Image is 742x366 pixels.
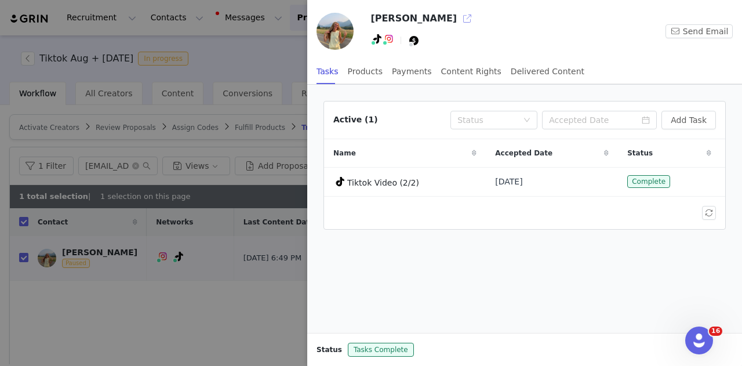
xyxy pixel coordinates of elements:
[317,345,342,355] span: Status
[685,327,713,354] iframe: Intercom live chat
[348,343,414,357] span: Tasks Complete
[323,101,726,230] article: Active
[384,34,394,44] img: instagram.svg
[627,175,670,188] span: Complete
[392,59,432,85] div: Payments
[317,13,354,50] img: e027e028-c8b9-401a-b58d-d69bb8cad089.jpg
[665,24,733,38] button: Send Email
[511,59,584,85] div: Delivered Content
[370,12,457,26] h3: [PERSON_NAME]
[642,116,650,124] i: icon: calendar
[709,327,722,336] span: 16
[317,59,339,85] div: Tasks
[333,148,356,158] span: Name
[441,59,501,85] div: Content Rights
[661,111,716,129] button: Add Task
[495,176,522,188] span: [DATE]
[347,178,419,187] span: Tiktok Video (2/2)
[457,114,518,126] div: Status
[333,114,378,126] div: Active (1)
[523,117,530,125] i: icon: down
[495,148,552,158] span: Accepted Date
[542,111,657,129] input: Accepted Date
[627,148,653,158] span: Status
[348,59,383,85] div: Products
